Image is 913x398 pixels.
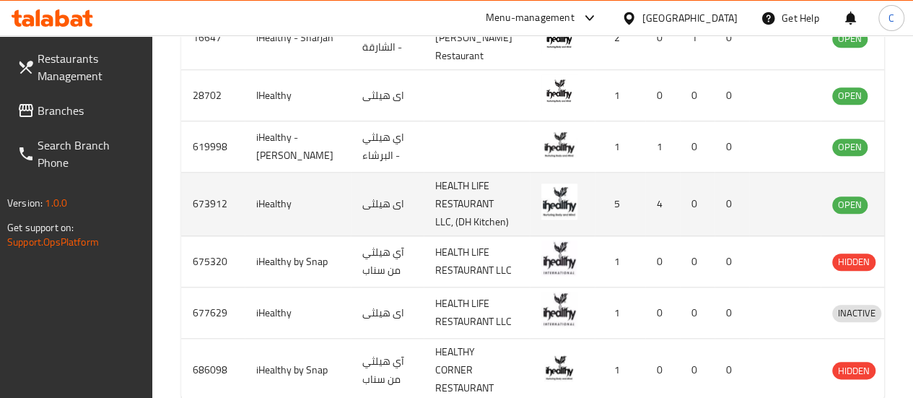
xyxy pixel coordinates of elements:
img: IHealthy [541,74,577,111]
td: IHealthy [245,70,351,121]
td: اي هيلثي - البرشاء [351,121,424,173]
span: OPEN [832,30,868,47]
td: 1 [645,121,680,173]
span: HIDDEN [832,363,875,379]
td: 0 [715,236,749,287]
a: Restaurants Management [6,41,152,93]
td: iHealthy - [PERSON_NAME] [245,121,351,173]
td: 0 [715,70,749,121]
td: 1 [595,236,645,287]
div: Menu-management [486,9,575,27]
a: Branches [6,93,152,128]
span: 1.0.0 [45,194,67,212]
td: اى هيلثى [351,173,424,236]
div: OPEN [832,196,868,214]
span: Get support on: [7,218,74,237]
td: 675320 [181,236,245,287]
td: 4 [645,173,680,236]
td: iHealthy [245,287,351,339]
td: 0 [645,70,680,121]
td: 5 [595,173,645,236]
img: iHealthy - Al Barsha [541,126,577,162]
span: Branches [38,102,141,119]
span: Search Branch Phone [38,137,141,171]
td: 1 [595,287,645,339]
td: 0 [680,70,715,121]
td: HEALTH LIFE RESTAURANT LLC [424,287,530,339]
img: iHealthy [541,183,577,220]
td: اى هيلثى [351,70,424,121]
td: iHealthy [245,173,351,236]
td: 0 [645,7,680,70]
img: iHealthy by Snap [541,350,577,386]
td: 0 [680,236,715,287]
td: اى هيلثى [351,287,424,339]
div: OPEN [832,139,868,156]
td: 0 [680,173,715,236]
span: C [888,10,894,26]
td: 673912 [181,173,245,236]
span: INACTIVE [832,305,881,321]
span: Restaurants Management [38,50,141,85]
td: 2 [595,7,645,70]
img: iHealthy by Snap [541,241,577,277]
td: 0 [645,236,680,287]
td: 619998 [181,121,245,173]
td: HEALTH LIFE RESTAURANT LLC [424,236,530,287]
td: 677629 [181,287,245,339]
td: 0 [680,121,715,173]
td: اى هيلثى - الشارقة [351,7,424,70]
td: 1 [680,7,715,70]
td: 0 [715,287,749,339]
span: OPEN [832,139,868,155]
span: OPEN [832,87,868,104]
td: آي هيلثي من سناب [351,236,424,287]
td: 0 [715,173,749,236]
td: 0 [645,287,680,339]
td: iHealthy - Sharjah [245,7,351,70]
span: Version: [7,194,43,212]
td: 1 [595,121,645,173]
td: 0 [715,121,749,173]
td: iHealthy by Snap [245,236,351,287]
div: HIDDEN [832,254,875,271]
td: 0 [715,7,749,70]
div: INACTIVE [832,305,881,322]
div: OPEN [832,30,868,48]
td: 1 [595,70,645,121]
td: [PERSON_NAME] [PERSON_NAME] Restaurant [424,7,530,70]
div: OPEN [832,87,868,105]
span: HIDDEN [832,254,875,270]
img: iHealthy [541,292,577,328]
td: 28702 [181,70,245,121]
a: Search Branch Phone [6,128,152,180]
td: 16647 [181,7,245,70]
span: OPEN [832,196,868,213]
td: 0 [680,287,715,339]
td: HEALTH LIFE RESTAURANT LLC, (DH Kitchen) [424,173,530,236]
a: Support.OpsPlatform [7,233,99,251]
div: [GEOGRAPHIC_DATA] [642,10,738,26]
